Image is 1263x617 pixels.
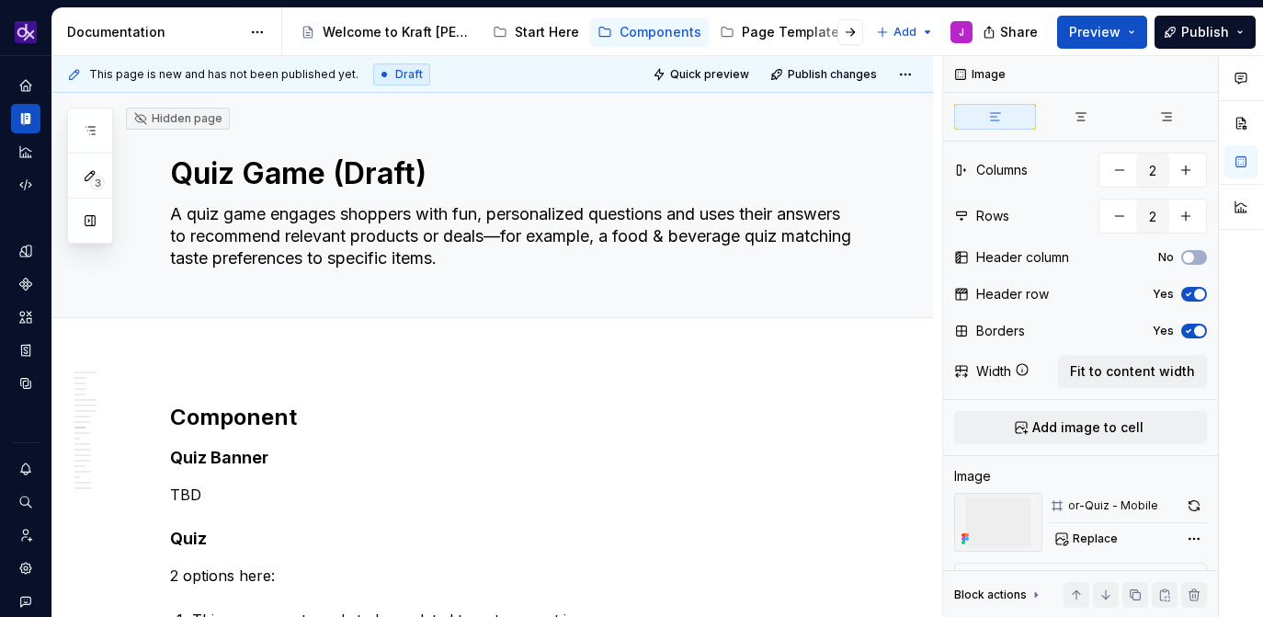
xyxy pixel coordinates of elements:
[1050,526,1126,552] button: Replace
[11,336,40,365] a: Storybook stories
[1158,250,1174,265] label: No
[590,17,709,47] a: Components
[1069,23,1121,41] span: Preview
[976,322,1025,340] div: Borders
[765,62,885,87] button: Publish changes
[973,16,1050,49] button: Share
[11,587,40,616] button: Contact support
[170,403,859,432] h2: Component
[11,170,40,200] a: Code automation
[954,582,1043,608] div: Block actions
[170,528,859,550] h4: Quiz
[293,14,867,51] div: Page tree
[647,62,757,87] button: Quick preview
[11,369,40,398] a: Data sources
[870,19,939,45] button: Add
[954,588,1027,602] div: Block actions
[1073,531,1118,546] span: Replace
[976,362,1011,381] div: Width
[712,17,854,47] a: Page Templates
[170,565,859,587] p: 2 options here:
[15,21,37,43] img: 0784b2da-6f85-42e6-8793-4468946223dc.png
[959,25,964,40] div: J
[1181,23,1229,41] span: Publish
[170,447,859,469] h4: Quiz Banner
[962,569,1041,584] div: Image options
[166,200,856,273] textarea: A quiz game engages shoppers with fun, personalized questions and uses their answers to recommend...
[1070,362,1195,381] span: Fit to content width
[11,104,40,133] a: Documentation
[670,67,749,82] span: Quick preview
[1153,324,1174,338] label: Yes
[89,67,358,82] span: This page is new and has not been published yet.
[11,487,40,517] button: Search ⌘K
[11,303,40,332] a: Assets
[1058,355,1207,388] button: Fit to content width
[788,67,877,82] span: Publish changes
[954,493,1042,552] img: 6e041ca3-cf60-46bc-845e-db99a32c5285.png
[11,554,40,583] a: Settings
[954,411,1207,444] button: Add image to cell
[1057,16,1147,49] button: Preview
[1068,498,1158,513] div: or-Quiz - Mobile
[11,520,40,550] a: Invite team
[11,269,40,299] a: Components
[395,67,423,82] span: Draft
[11,71,40,100] a: Home
[1155,16,1256,49] button: Publish
[11,454,40,484] button: Notifications
[976,248,1069,267] div: Header column
[170,484,859,506] p: TBD
[11,137,40,166] a: Analytics
[1000,23,1038,41] span: Share
[515,23,579,41] div: Start Here
[133,111,222,126] div: Hidden page
[1032,418,1144,437] span: Add image to cell
[976,207,1009,225] div: Rows
[90,176,105,190] span: 3
[166,152,856,196] textarea: Quiz Game (Draft)
[954,467,991,486] div: Image
[976,285,1049,303] div: Header row
[742,23,847,41] div: Page Templates
[976,161,1028,179] div: Columns
[323,23,474,41] div: Welcome to Kraft [PERSON_NAME]
[293,17,482,47] a: Welcome to Kraft [PERSON_NAME]
[67,23,241,41] div: Documentation
[11,236,40,266] a: Design tokens
[1153,287,1174,302] label: Yes
[962,569,1199,584] button: Image options
[893,25,916,40] span: Add
[620,23,701,41] div: Components
[485,17,586,47] a: Start Here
